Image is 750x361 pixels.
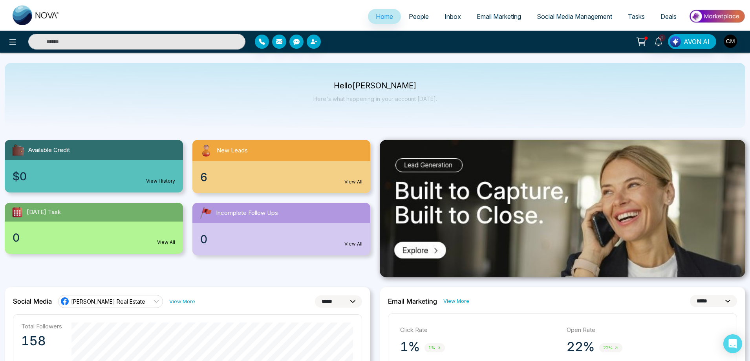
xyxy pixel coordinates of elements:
span: Social Media Management [537,13,612,20]
img: User Avatar [724,35,737,48]
div: Open Intercom Messenger [723,334,742,353]
p: Total Followers [21,323,62,330]
img: todayTask.svg [11,206,24,218]
p: 22% [567,339,595,355]
p: 1% [400,339,420,355]
p: 158 [21,333,62,349]
a: View All [344,240,362,247]
a: Incomplete Follow Ups0View All [188,203,375,255]
a: New Leads6View All [188,140,375,193]
a: View More [443,297,469,305]
a: View All [344,178,362,185]
h2: Email Marketing [388,297,437,305]
a: 3 [649,34,668,48]
p: Open Rate [567,326,725,335]
span: 22% [599,343,622,352]
a: Social Media Management [529,9,620,24]
span: [PERSON_NAME] Real Estate [71,298,145,305]
a: View More [169,298,195,305]
img: . [380,140,745,277]
a: Inbox [437,9,469,24]
img: Lead Flow [670,36,681,47]
span: New Leads [217,146,248,155]
span: Home [376,13,393,20]
span: 0 [13,229,20,246]
span: Inbox [445,13,461,20]
span: Email Marketing [477,13,521,20]
p: Here's what happening in your account [DATE]. [313,95,437,102]
span: Deals [660,13,677,20]
a: Tasks [620,9,653,24]
p: Hello [PERSON_NAME] [313,82,437,89]
span: 3 [659,34,666,41]
a: Email Marketing [469,9,529,24]
a: View All [157,239,175,246]
span: Tasks [628,13,645,20]
span: 6 [200,169,207,185]
span: Available Credit [28,146,70,155]
span: [DATE] Task [27,208,61,217]
p: Click Rate [400,326,559,335]
a: People [401,9,437,24]
span: AVON AI [684,37,710,46]
a: Home [368,9,401,24]
span: 0 [200,231,207,247]
span: $0 [13,168,27,185]
button: AVON AI [668,34,716,49]
img: Market-place.gif [688,7,745,25]
span: People [409,13,429,20]
img: availableCredit.svg [11,143,25,157]
span: Incomplete Follow Ups [216,209,278,218]
a: Deals [653,9,684,24]
img: followUps.svg [199,206,213,220]
span: 1% [424,343,445,352]
img: newLeads.svg [199,143,214,158]
a: View History [146,178,175,185]
h2: Social Media [13,297,52,305]
img: Nova CRM Logo [13,5,60,25]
